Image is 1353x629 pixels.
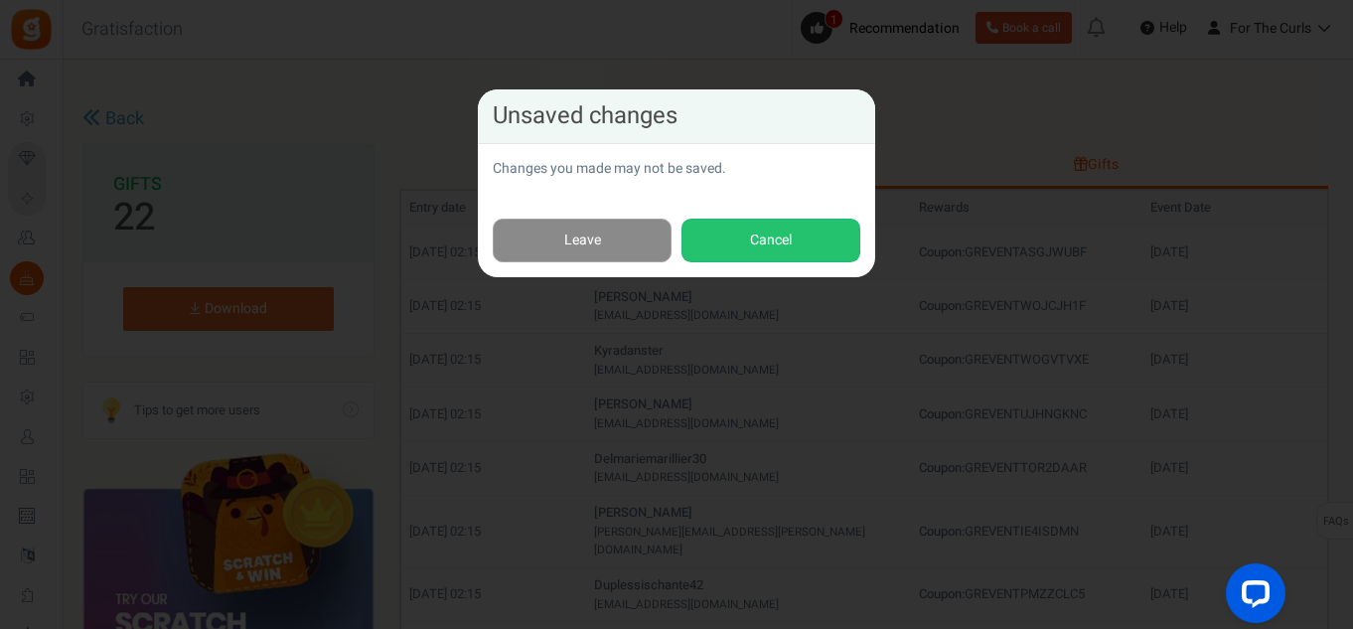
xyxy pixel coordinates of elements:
[681,219,860,263] button: Cancel
[493,219,672,263] a: Leave
[493,104,860,128] h4: Unsaved changes
[493,159,860,179] p: Changes you made may not be saved.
